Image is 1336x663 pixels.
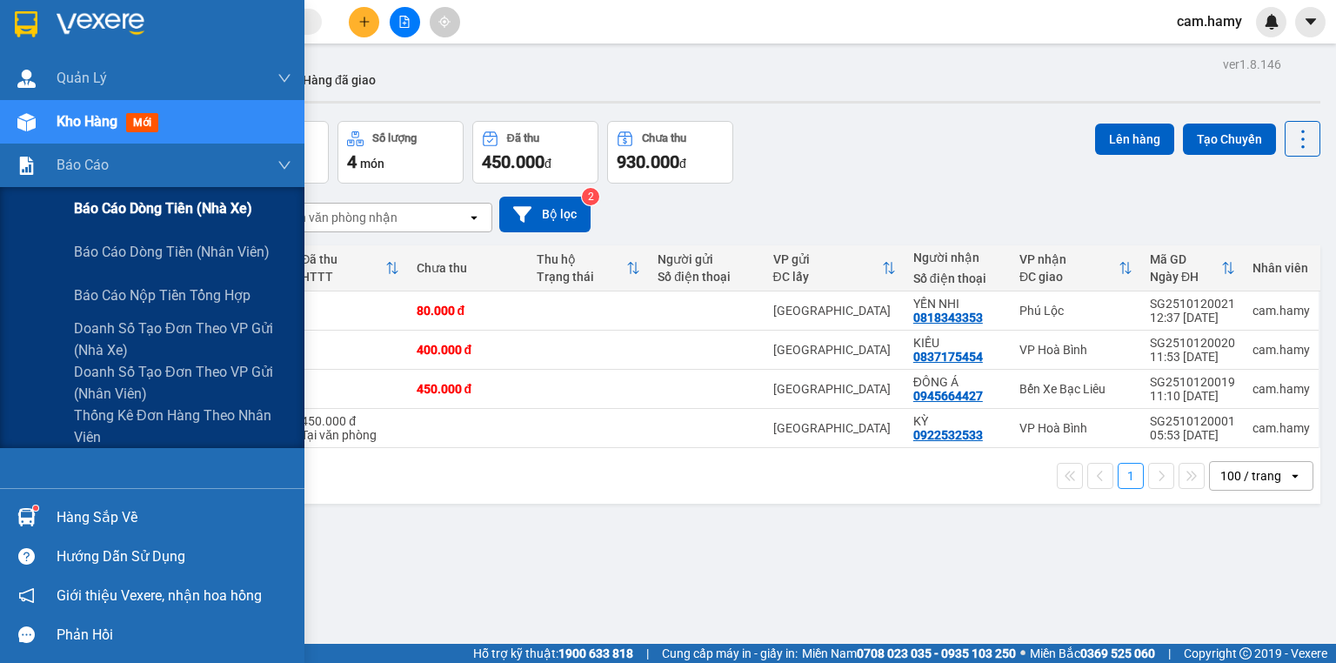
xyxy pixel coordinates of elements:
[1150,350,1235,364] div: 11:53 [DATE]
[74,285,250,306] span: Báo cáo nộp tiền Tổng hợp
[126,113,158,132] span: mới
[773,252,882,266] div: VP gửi
[1150,311,1235,325] div: 12:37 [DATE]
[74,318,291,361] span: Doanh số tạo đơn theo VP gửi (nhà xe)
[1150,414,1235,428] div: SG2510120001
[1168,644,1171,663] span: |
[277,158,291,172] span: down
[499,197,591,232] button: Bộ lọc
[662,644,798,663] span: Cung cấp máy in - giấy in:
[558,646,633,660] strong: 1900 633 818
[1019,343,1132,357] div: VP Hoà Bình
[913,350,983,364] div: 0837175454
[1019,382,1132,396] div: Bến Xe Bạc Liêu
[301,428,398,442] div: Tại văn phòng
[1019,304,1132,318] div: Phú Lộc
[100,64,114,77] span: phone
[1019,421,1132,435] div: VP Hoà Bình
[507,132,539,144] div: Đã thu
[473,644,633,663] span: Hỗ trợ kỹ thuật:
[913,414,1002,428] div: KỲ
[857,646,1016,660] strong: 0708 023 035 - 0935 103 250
[1163,10,1256,32] span: cam.hamy
[1252,343,1310,357] div: cam.hamy
[913,389,983,403] div: 0945664427
[1150,375,1235,389] div: SG2510120019
[15,11,37,37] img: logo-vxr
[1183,124,1276,155] button: Tạo Chuyến
[417,304,520,318] div: 80.000 đ
[349,7,379,37] button: plus
[582,188,599,205] sup: 2
[658,270,755,284] div: Số điện thoại
[292,245,407,291] th: Toggle SortBy
[301,414,398,428] div: 450.000 đ
[646,644,649,663] span: |
[74,405,291,448] span: Thống kê đơn hàng theo nhân viên
[277,71,291,85] span: down
[360,157,384,171] span: món
[1030,644,1155,663] span: Miền Bắc
[17,508,36,526] img: warehouse-icon
[1150,270,1221,284] div: Ngày ĐH
[642,132,686,144] div: Chưa thu
[773,304,896,318] div: [GEOGRAPHIC_DATA]
[607,121,733,184] button: Chưa thu930.000đ
[57,622,291,648] div: Phản hồi
[773,421,896,435] div: [GEOGRAPHIC_DATA]
[301,270,384,284] div: HTTT
[913,297,1002,311] div: YẾN NHI
[1252,261,1310,275] div: Nhân viên
[765,245,905,291] th: Toggle SortBy
[17,113,36,131] img: warehouse-icon
[773,343,896,357] div: [GEOGRAPHIC_DATA]
[1141,245,1244,291] th: Toggle SortBy
[398,16,411,28] span: file-add
[528,245,649,291] th: Toggle SortBy
[537,252,626,266] div: Thu hộ
[913,271,1002,285] div: Số điện thoại
[8,38,331,60] li: 995 [PERSON_NAME]
[913,336,1002,350] div: KIỀU
[1252,304,1310,318] div: cam.hamy
[57,544,291,570] div: Hướng dẫn sử dụng
[482,151,544,172] span: 450.000
[277,209,397,226] div: Chọn văn phòng nhận
[372,132,417,144] div: Số lượng
[57,67,107,89] span: Quản Lý
[1150,336,1235,350] div: SG2510120020
[1220,467,1281,485] div: 100 / trang
[1095,124,1174,155] button: Lên hàng
[1223,55,1281,74] div: ver 1.8.146
[18,587,35,604] span: notification
[417,261,520,275] div: Chưa thu
[74,361,291,405] span: Doanh số tạo đơn theo VP gửi (nhân viên)
[1011,245,1141,291] th: Toggle SortBy
[544,157,551,171] span: đ
[467,211,481,224] svg: open
[1080,646,1155,660] strong: 0369 525 060
[33,506,38,511] sup: 1
[358,16,371,28] span: plus
[1020,650,1025,657] span: ⚪️
[1303,14,1319,30] span: caret-down
[1264,14,1279,30] img: icon-new-feature
[17,70,36,88] img: warehouse-icon
[1252,421,1310,435] div: cam.hamy
[913,251,1002,265] div: Người nhận
[18,548,35,565] span: question-circle
[57,154,109,176] span: Báo cáo
[57,585,262,606] span: Giới thiệu Vexere, nhận hoa hồng
[1118,463,1144,489] button: 1
[1150,297,1235,311] div: SG2510120021
[658,252,755,266] div: Người gửi
[8,109,302,137] b: GỬI : [GEOGRAPHIC_DATA]
[438,16,451,28] span: aim
[773,270,882,284] div: ĐC lấy
[1252,382,1310,396] div: cam.hamy
[74,241,270,263] span: Báo cáo dòng tiền (nhân viên)
[802,644,1016,663] span: Miền Nam
[57,113,117,130] span: Kho hàng
[913,311,983,325] div: 0818343353
[100,11,231,33] b: Nhà Xe Hà My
